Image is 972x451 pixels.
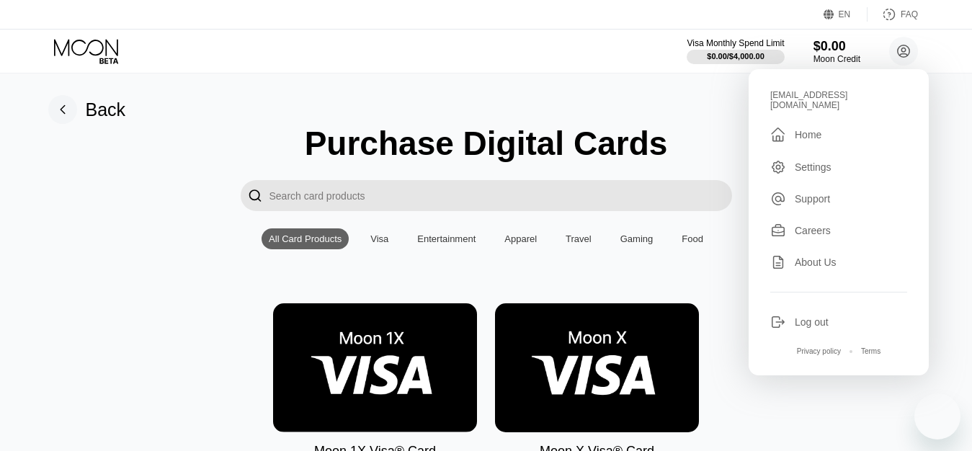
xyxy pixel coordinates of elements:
div: Entertainment [410,228,483,249]
div: Terms [861,347,880,355]
div: Travel [558,228,599,249]
div: About Us [795,256,837,268]
div: All Card Products [269,233,342,244]
div: Support [795,193,830,205]
div: Visa [363,228,396,249]
div: Settings [770,159,907,175]
div: All Card Products [262,228,349,249]
div: Privacy policy [797,347,841,355]
iframe: Button to launch messaging window [914,393,960,439]
input: Search card products [269,180,732,211]
div:  [770,126,786,143]
div: Travel [566,233,592,244]
div: Back [48,95,126,124]
div: Food [674,228,710,249]
div: Food [682,233,703,244]
div: Entertainment [417,233,476,244]
div: Purchase Digital Cards [305,124,668,163]
div: Visa Monthly Spend Limit$0.00/$4,000.00 [687,38,784,64]
div: Settings [795,161,831,173]
div: EN [839,9,851,19]
div: Log out [770,314,907,330]
div: $0.00 / $4,000.00 [707,52,764,61]
div: [EMAIL_ADDRESS][DOMAIN_NAME] [770,90,907,110]
div: FAQ [868,7,918,22]
div: Visa [370,233,388,244]
div:  [248,187,262,204]
div: Careers [795,225,831,236]
div: Apparel [497,228,544,249]
div: FAQ [901,9,918,19]
div: $0.00Moon Credit [813,39,860,64]
div: Careers [770,223,907,238]
div:  [241,180,269,211]
div: Gaming [613,228,661,249]
div: Support [770,191,907,207]
div: Home [770,126,907,143]
div: About Us [770,254,907,270]
div: Home [795,129,821,140]
div: EN [824,7,868,22]
div: Visa Monthly Spend Limit [687,38,784,48]
div: Log out [795,316,829,328]
div: Moon Credit [813,54,860,64]
div: Back [86,99,126,120]
div: Apparel [504,233,537,244]
div: $0.00 [813,39,860,54]
div: Gaming [620,233,654,244]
